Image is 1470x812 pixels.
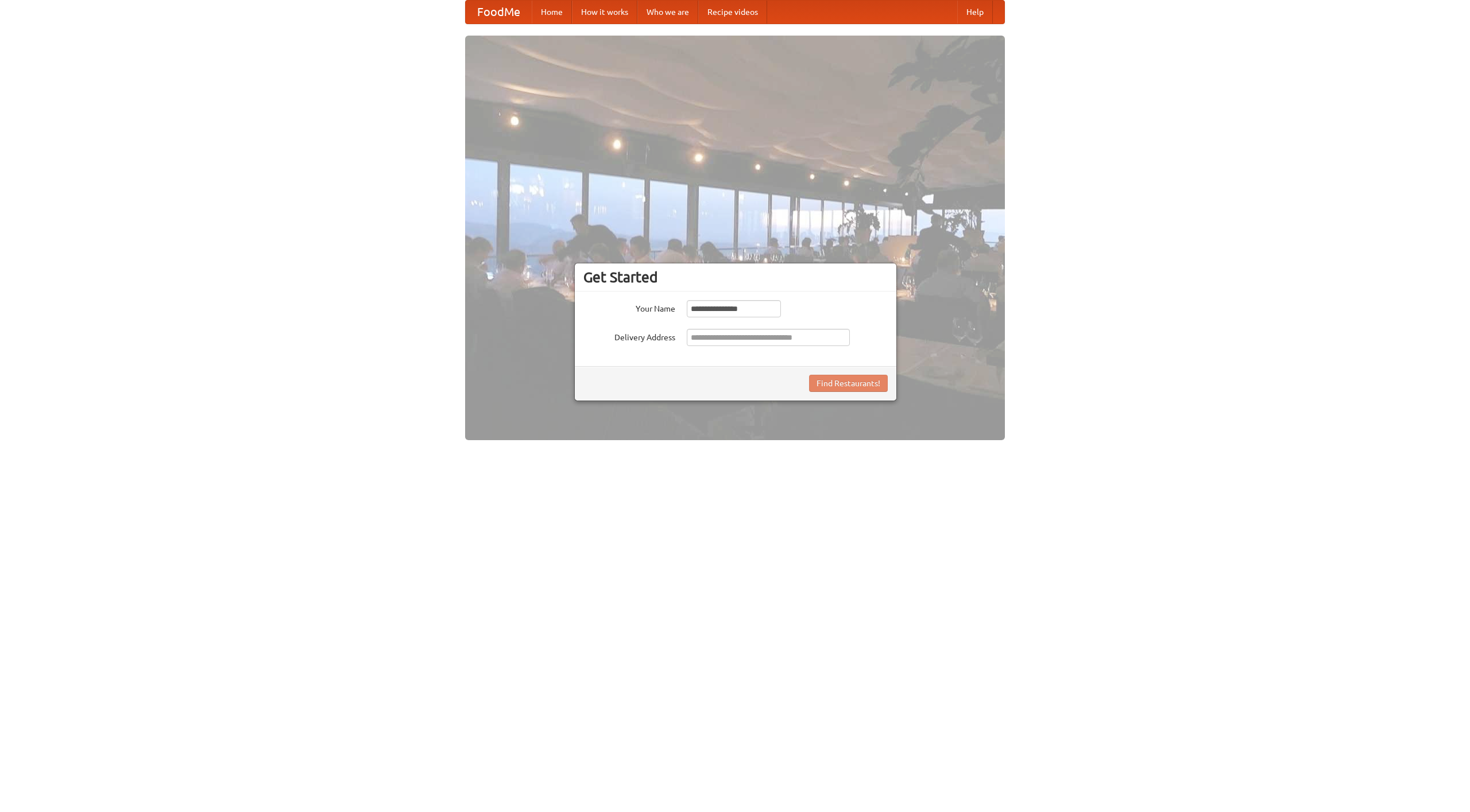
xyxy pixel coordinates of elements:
a: Help [957,1,993,24]
label: Your Name [583,300,675,314]
a: FoodMe [466,1,532,24]
label: Delivery Address [583,329,675,343]
a: Recipe videos [698,1,767,24]
a: Home [532,1,572,24]
a: Who we are [637,1,698,24]
a: How it works [572,1,637,24]
button: Find Restaurants! [809,375,888,392]
h3: Get Started [583,269,888,286]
